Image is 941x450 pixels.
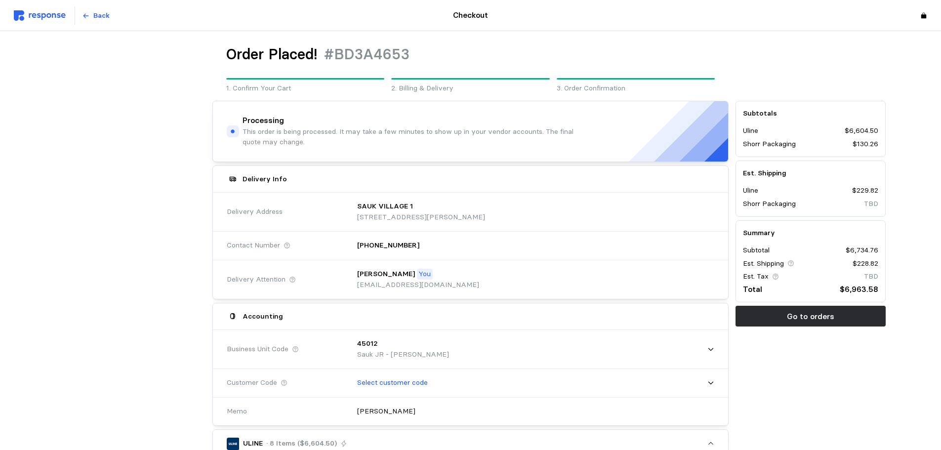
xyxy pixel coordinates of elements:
[357,338,378,349] p: 45012
[357,377,428,388] p: Select customer code
[227,406,247,417] span: Memo
[743,139,796,150] p: Shorr Packaging
[853,139,878,150] p: $130.26
[864,199,878,209] p: TBD
[845,125,878,136] p: $6,604.50
[557,83,715,94] p: 3. Order Confirmation
[357,280,479,290] p: [EMAIL_ADDRESS][DOMAIN_NAME]
[743,108,878,119] h5: Subtotals
[227,344,288,355] span: Business Unit Code
[391,83,549,94] p: 2. Billing & Delivery
[243,311,283,322] h5: Accounting
[227,274,286,285] span: Delivery Attention
[418,269,431,280] p: You
[846,245,878,256] p: $6,734.76
[243,115,284,126] h4: Processing
[227,240,280,251] span: Contact Number
[226,45,317,64] h1: Order Placed!
[864,271,878,282] p: TBD
[453,10,488,21] h4: Checkout
[840,283,878,295] p: $6,963.58
[243,174,287,184] h5: Delivery Info
[357,240,419,251] p: [PHONE_NUMBER]
[787,310,834,323] p: Go to orders
[357,269,415,280] p: [PERSON_NAME]
[852,185,878,196] p: $229.82
[736,306,886,327] button: Go to orders
[743,125,758,136] p: Uline
[743,245,770,256] p: Subtotal
[743,283,762,295] p: Total
[743,185,758,196] p: Uline
[226,83,384,94] p: 1. Confirm Your Cart
[743,228,878,238] h5: Summary
[77,6,115,25] button: Back
[243,126,593,148] p: This order is being processed. It may take a few minutes to show up in your vendor accounts. The ...
[227,206,283,217] span: Delivery Address
[743,199,796,209] p: Shorr Packaging
[743,271,769,282] p: Est. Tax
[743,258,784,269] p: Est. Shipping
[266,438,337,449] p: · 8 Items ($6,604.50)
[357,349,449,360] p: Sauk JR - [PERSON_NAME]
[227,377,277,388] span: Customer Code
[357,406,415,417] p: [PERSON_NAME]
[357,212,485,223] p: [STREET_ADDRESS][PERSON_NAME]
[357,201,413,212] p: SAUK VILLAGE 1
[93,10,110,21] p: Back
[324,45,409,64] h1: #BD3A4653
[743,168,878,178] h5: Est. Shipping
[14,10,66,21] img: svg%3e
[853,258,878,269] p: $228.82
[243,438,263,449] p: ULINE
